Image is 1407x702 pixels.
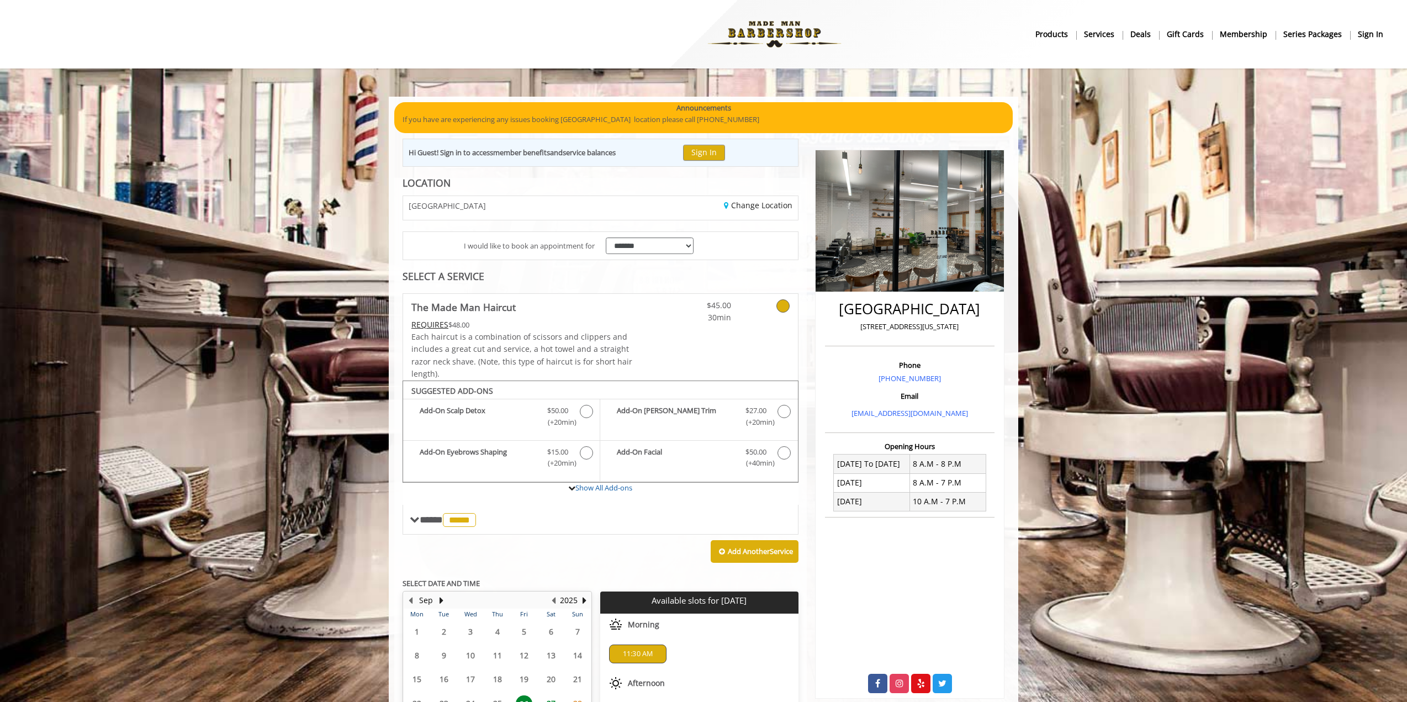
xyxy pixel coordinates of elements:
[1167,28,1204,40] b: gift cards
[409,446,594,472] label: Add-On Eyebrows Shaping
[403,381,798,483] div: The Made Man Haircut Add-onS
[628,679,665,688] span: Afternoon
[537,609,564,620] th: Sat
[724,200,792,210] a: Change Location
[1123,26,1159,42] a: DealsDeals
[580,594,589,606] button: Next Year
[606,405,792,431] label: Add-On Beard Trim
[1220,28,1267,40] b: Membership
[745,405,766,416] span: $27.00
[745,446,766,458] span: $50.00
[711,540,798,563] button: Add AnotherService
[409,147,616,159] div: Hi Guest! Sign in to access and
[411,319,448,330] span: This service needs some Advance to be paid before we block your appointment
[420,446,536,469] b: Add-On Eyebrows Shaping
[617,446,734,469] b: Add-On Facial
[1350,26,1391,42] a: sign insign in
[825,442,995,450] h3: Opening Hours
[1159,26,1212,42] a: Gift cardsgift cards
[542,416,574,428] span: (+20min )
[834,455,910,473] td: [DATE] To [DATE]
[605,596,794,605] p: Available slots for [DATE]
[666,299,731,312] span: $45.00
[1084,28,1114,40] b: Services
[606,446,792,472] label: Add-On Facial
[683,145,725,161] button: Sign In
[828,392,992,400] h3: Email
[563,147,616,157] b: service balances
[547,446,568,458] span: $15.00
[1283,28,1342,40] b: Series packages
[403,271,798,282] div: SELECT A SERVICE
[542,457,574,469] span: (+20min )
[457,609,484,620] th: Wed
[834,473,910,492] td: [DATE]
[430,609,457,620] th: Tue
[484,609,510,620] th: Thu
[609,618,622,631] img: morning slots
[834,492,910,511] td: [DATE]
[403,114,1004,125] p: If you have are experiencing any issues booking [GEOGRAPHIC_DATA] location please call [PHONE_NUM...
[564,609,591,620] th: Sun
[1276,26,1350,42] a: Series packagesSeries packages
[403,176,451,189] b: LOCATION
[406,594,415,606] button: Previous Month
[623,650,653,658] span: 11:30 AM
[609,645,666,663] div: 11:30 AM
[411,331,632,379] span: Each haircut is a combination of scissors and clippers and includes a great cut and service, a ho...
[828,301,992,317] h2: [GEOGRAPHIC_DATA]
[828,321,992,332] p: [STREET_ADDRESS][US_STATE]
[409,405,594,431] label: Add-On Scalp Detox
[909,492,986,511] td: 10 A.M - 7 P.M
[1035,28,1068,40] b: products
[609,677,622,690] img: afternoon slots
[547,405,568,416] span: $50.00
[575,483,632,493] a: Show All Add-ons
[851,408,968,418] a: [EMAIL_ADDRESS][DOMAIN_NAME]
[511,609,537,620] th: Fri
[666,312,731,324] span: 30min
[617,405,734,428] b: Add-On [PERSON_NAME] Trim
[699,4,850,65] img: Made Man Barbershop logo
[728,546,793,556] b: Add Another Service
[549,594,558,606] button: Previous Year
[464,240,595,252] span: I would like to book an appointment for
[628,620,659,629] span: Morning
[419,594,433,606] button: Sep
[493,147,550,157] b: member benefits
[739,457,772,469] span: (+40min )
[909,455,986,473] td: 8 A.M - 8 P.M
[828,361,992,369] h3: Phone
[420,405,536,428] b: Add-On Scalp Detox
[1130,28,1151,40] b: Deals
[404,609,430,620] th: Mon
[1028,26,1076,42] a: Productsproducts
[403,578,480,588] b: SELECT DATE AND TIME
[411,386,493,396] b: SUGGESTED ADD-ONS
[676,102,731,114] b: Announcements
[879,373,941,383] a: [PHONE_NUMBER]
[909,473,986,492] td: 8 A.M - 7 P.M
[1358,28,1383,40] b: sign in
[1076,26,1123,42] a: ServicesServices
[409,202,486,210] span: [GEOGRAPHIC_DATA]
[560,594,578,606] button: 2025
[437,594,446,606] button: Next Month
[1212,26,1276,42] a: MembershipMembership
[739,416,772,428] span: (+20min )
[411,299,516,315] b: The Made Man Haircut
[411,319,633,331] div: $48.00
